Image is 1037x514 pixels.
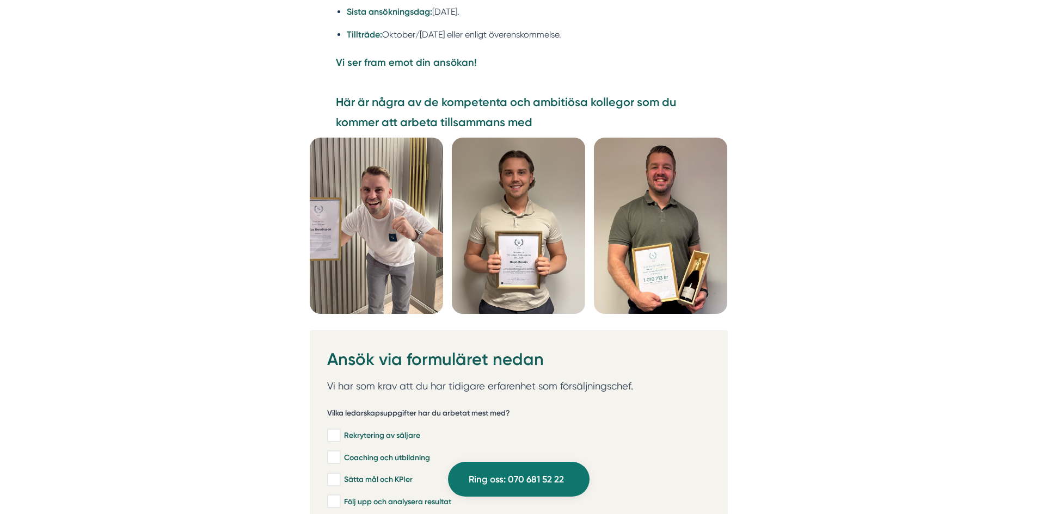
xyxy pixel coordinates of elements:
[310,138,443,314] img: Niclas H
[336,95,676,129] strong: Här är några av de kompetenta och ambitiösa kollegor som du kommer att arbeta tillsammans med
[327,430,340,441] input: Rekrytering av säljare
[327,474,340,485] input: Sätta mål och KPIer
[347,28,702,41] li: Oktober/[DATE] eller enligt överenskommelse.
[594,138,727,314] img: Niklas G
[347,7,432,17] strong: Sista ansökningsdag:
[469,472,564,487] span: Ring oss: 070 681 52 22
[327,378,710,394] p: Vi har som krav att du har tidigare erfarenhet som försäljningschef.
[347,29,382,40] strong: Tillträde:
[327,348,710,378] h2: Ansök via formuläret nedan
[336,57,477,69] strong: Vi ser fram emot din ansökan!
[327,496,340,507] input: Följ upp och analysera resultat
[347,5,702,18] li: [DATE].
[452,138,585,314] img: Noah B
[448,462,590,497] a: Ring oss: 070 681 52 22
[327,408,510,422] h5: Vilka ledarskapsuppgifter har du arbetat mest med?
[327,452,340,463] input: Coaching och utbildning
